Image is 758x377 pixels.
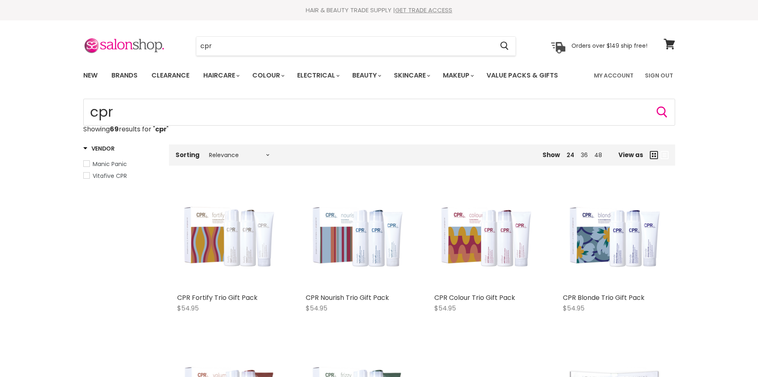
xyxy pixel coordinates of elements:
[177,293,258,302] a: CPR Fortify Trio Gift Pack
[563,304,585,313] span: $54.95
[196,37,494,55] input: Search
[395,6,452,14] a: GET TRADE ACCESS
[589,67,638,84] a: My Account
[656,106,669,119] button: Search
[618,151,643,158] span: View as
[388,67,435,84] a: Skincare
[83,160,159,169] a: Manic Panic
[83,126,675,133] p: Showing results for " "
[306,304,327,313] span: $54.95
[291,67,345,84] a: Electrical
[717,339,750,369] iframe: Gorgias live chat messenger
[306,293,389,302] a: CPR Nourish Trio Gift Pack
[145,67,196,84] a: Clearance
[434,185,538,289] img: CPR Colour Trio Gift Pack
[567,151,574,159] a: 24
[83,99,675,126] form: Product
[77,67,104,84] a: New
[83,144,115,153] h3: Vendor
[83,171,159,180] a: Vitafive CPR
[563,185,667,289] img: CPR Blonde Trio Gift Pack
[77,64,577,87] ul: Main menu
[197,67,245,84] a: Haircare
[581,151,588,159] a: 36
[155,124,167,134] strong: cpr
[542,151,560,159] span: Show
[83,99,675,126] input: Search
[73,64,685,87] nav: Main
[93,172,127,180] span: Vitafive CPR
[563,293,645,302] a: CPR Blonde Trio Gift Pack
[93,160,127,168] span: Manic Panic
[571,42,647,49] p: Orders over $149 ship free!
[177,185,281,289] img: CPR Fortify Trio Gift Pack
[246,67,289,84] a: Colour
[640,67,678,84] a: Sign Out
[437,67,479,84] a: Makeup
[110,124,119,134] strong: 69
[594,151,602,159] a: 48
[177,304,199,313] span: $54.95
[196,36,516,56] form: Product
[346,67,386,84] a: Beauty
[434,293,515,302] a: CPR Colour Trio Gift Pack
[494,37,516,55] button: Search
[176,151,200,158] label: Sorting
[480,67,564,84] a: Value Packs & Gifts
[306,185,410,289] img: CPR Nourish Trio Gift Pack
[73,6,685,14] div: HAIR & BEAUTY TRADE SUPPLY |
[434,304,456,313] span: $54.95
[105,67,144,84] a: Brands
